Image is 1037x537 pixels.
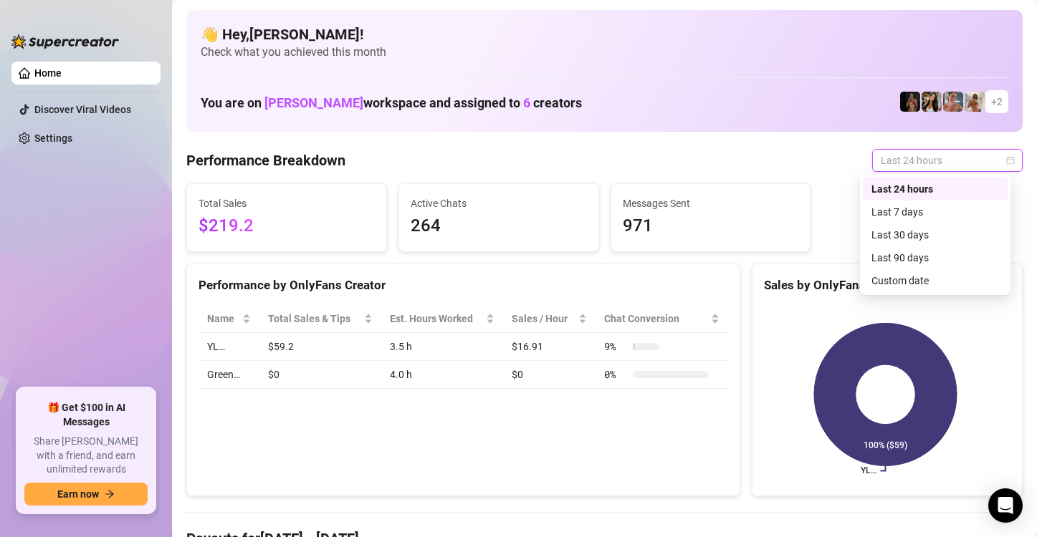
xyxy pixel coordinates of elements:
[623,195,799,211] span: Messages Sent
[11,34,119,49] img: logo-BBDzfeDw.svg
[604,339,627,354] span: 9 %
[199,333,259,361] td: YL…
[860,466,876,476] text: YL…
[199,195,375,211] span: Total Sales
[34,132,72,144] a: Settings
[381,333,503,361] td: 3.5 h
[57,488,99,500] span: Earn now
[871,273,999,289] div: Custom date
[201,24,1008,44] h4: 👋 Hey, [PERSON_NAME] !
[863,223,1008,246] div: Last 30 days
[503,305,596,333] th: Sales / Hour
[264,95,363,110] span: [PERSON_NAME]
[881,150,1014,171] span: Last 24 hours
[965,92,985,112] img: Green
[390,311,483,326] div: Est. Hours Worked
[863,246,1008,269] div: Last 90 days
[900,92,920,112] img: D
[199,361,259,389] td: Green…
[604,311,708,326] span: Chat Conversion
[259,333,381,361] td: $59.2
[871,227,999,243] div: Last 30 days
[623,213,799,240] span: 971
[411,195,587,211] span: Active Chats
[201,44,1008,60] span: Check what you achieved this month
[596,305,728,333] th: Chat Conversion
[523,95,530,110] span: 6
[259,361,381,389] td: $0
[871,204,999,220] div: Last 7 days
[199,276,728,295] div: Performance by OnlyFans Creator
[259,305,381,333] th: Total Sales & Tips
[503,361,596,389] td: $0
[512,311,575,326] span: Sales / Hour
[201,95,582,111] h1: You are on workspace and assigned to creators
[34,104,131,115] a: Discover Viral Videos
[943,92,963,112] img: YL
[24,435,148,477] span: Share [PERSON_NAME] with a friend, and earn unlimited rewards
[863,200,1008,223] div: Last 7 days
[991,94,1003,110] span: + 2
[988,488,1023,523] div: Open Intercom Messenger
[34,67,62,79] a: Home
[411,213,587,240] span: 264
[764,276,1010,295] div: Sales by OnlyFans Creator
[1006,156,1015,165] span: calendar
[503,333,596,361] td: $16.91
[199,213,375,240] span: $219.2
[199,305,259,333] th: Name
[381,361,503,389] td: 4.0 h
[24,483,148,505] button: Earn nowarrow-right
[207,311,239,326] span: Name
[105,489,115,499] span: arrow-right
[922,92,942,112] img: AD
[24,401,148,429] span: 🎁 Get $100 in AI Messages
[863,178,1008,200] div: Last 24 hours
[604,367,627,382] span: 0 %
[871,181,999,197] div: Last 24 hours
[268,311,360,326] span: Total Sales & Tips
[871,250,999,266] div: Last 90 days
[863,269,1008,292] div: Custom date
[186,150,345,170] h4: Performance Breakdown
